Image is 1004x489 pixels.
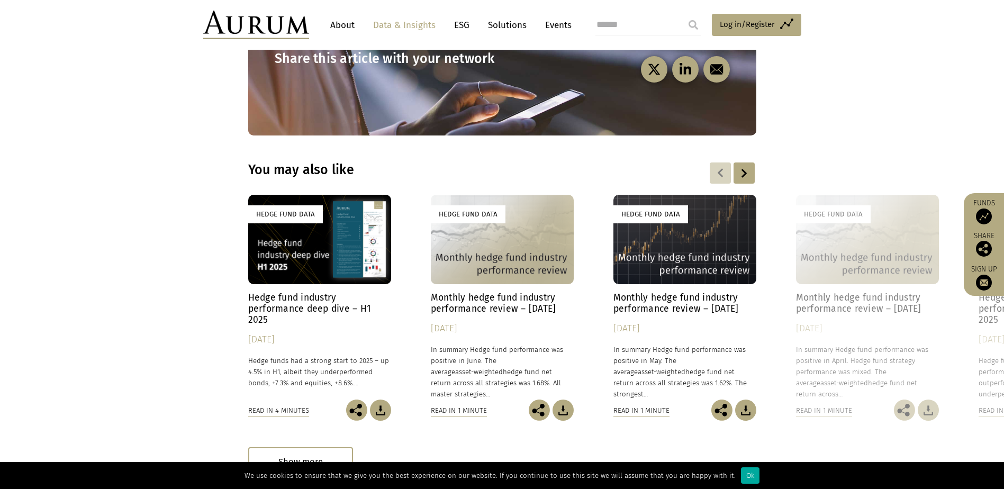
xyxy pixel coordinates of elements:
div: [DATE] [613,321,756,336]
a: Data & Insights [368,15,441,35]
p: In summary Hedge fund performance was positive in April. Hedge fund strategy performance was mixe... [796,344,939,400]
img: Download Article [918,400,939,421]
h4: Monthly hedge fund industry performance review – [DATE] [613,292,756,314]
img: email-black.svg [710,62,723,76]
a: About [325,15,360,35]
h4: Monthly hedge fund industry performance review – [DATE] [431,292,574,314]
img: Share this post [894,400,915,421]
div: Hedge Fund Data [248,205,323,223]
img: Share this post [976,241,992,257]
img: Download Article [553,400,574,421]
div: Read in 4 minutes [248,405,309,416]
img: linkedin-black.svg [679,62,692,76]
h3: You may also like [248,162,620,178]
input: Submit [683,14,704,35]
div: Ok [741,467,759,484]
div: Hedge Fund Data [613,205,688,223]
img: Share this post [529,400,550,421]
p: Hedge funds had a strong start to 2025 – up 4.5% in H1, albeit they underperformed bonds, +7.3% a... [248,355,391,388]
a: ESG [449,15,475,35]
p: In summary Hedge fund performance was positive in June. The average hedge fund net return across ... [431,344,574,400]
div: Show more [248,447,353,476]
h4: Hedge fund industry performance deep dive – H1 2025 [248,292,391,325]
span: asset-weighted [638,368,685,376]
a: Sign up [969,265,999,291]
div: Share [969,232,999,257]
p: In summary Hedge fund performance was positive in May. The average hedge fund net return across a... [613,344,756,400]
a: Funds [969,198,999,224]
span: Log in/Register [720,18,775,31]
span: asset-weighted [820,379,868,387]
div: [DATE] [248,332,391,347]
img: Share this post [711,400,732,421]
img: Access Funds [976,209,992,224]
a: Hedge Fund Data Monthly hedge fund industry performance review – [DATE] [DATE] In summary Hedge f... [431,195,574,400]
div: [DATE] [431,321,574,336]
h4: Monthly hedge fund industry performance review – [DATE] [796,292,939,314]
a: Hedge Fund Data Hedge fund industry performance deep dive – H1 2025 [DATE] Hedge funds had a stro... [248,195,391,400]
div: Read in 1 minute [431,405,487,416]
img: Aurum [203,11,309,39]
a: Log in/Register [712,14,801,36]
a: Solutions [483,15,532,35]
span: asset-weighted [455,368,503,376]
img: Sign up to our newsletter [976,275,992,291]
a: Events [540,15,572,35]
img: Download Article [370,400,391,421]
img: twitter-black.svg [647,62,661,76]
div: Read in 1 minute [613,405,670,416]
div: Hedge Fund Data [431,205,505,223]
div: Read in 1 minute [796,405,852,416]
h3: Share this article with your network [275,51,502,67]
img: Share this post [346,400,367,421]
img: Download Article [735,400,756,421]
div: [DATE] [796,321,939,336]
a: Hedge Fund Data Monthly hedge fund industry performance review – [DATE] [DATE] In summary Hedge f... [613,195,756,400]
div: Hedge Fund Data [796,205,871,223]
